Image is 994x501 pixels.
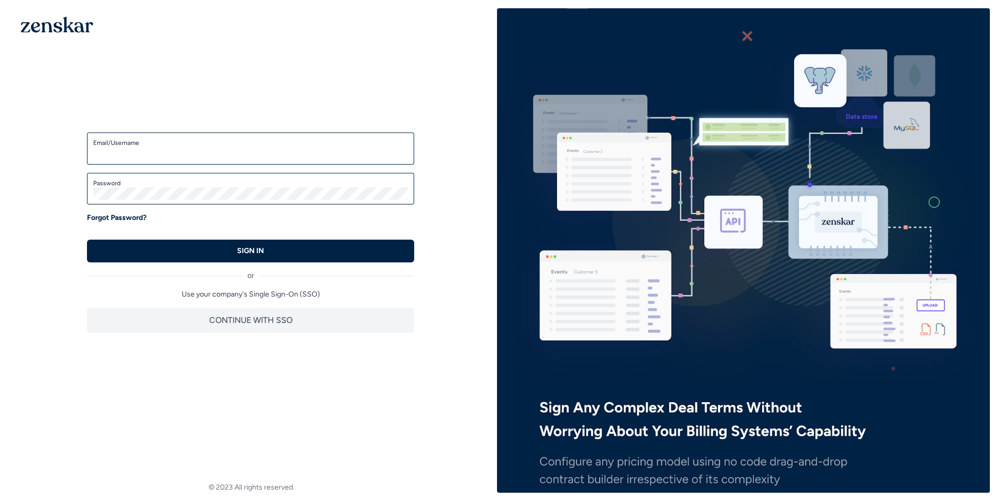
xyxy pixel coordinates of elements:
[93,139,408,147] label: Email/Username
[87,213,147,223] a: Forgot Password?
[87,289,414,300] p: Use your company's Single Sign-On (SSO)
[93,179,408,187] label: Password
[237,246,264,256] p: SIGN IN
[87,308,414,333] button: CONTINUE WITH SSO
[87,262,414,281] div: or
[4,482,497,493] footer: © 2023 All rights reserved
[87,240,414,262] button: SIGN IN
[21,17,93,33] img: 1OGAJ2xQqyY4LXKgY66KYq0eOWRCkrZdAb3gUhuVAqdWPZE9SRJmCz+oDMSn4zDLXe31Ii730ItAGKgCKgCCgCikA4Av8PJUP...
